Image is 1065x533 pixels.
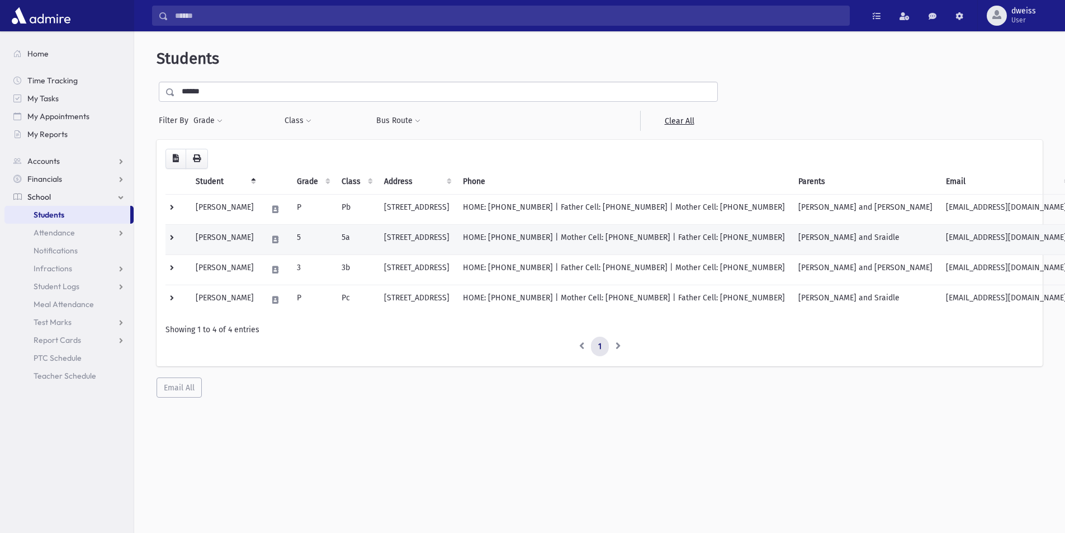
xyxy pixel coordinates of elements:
[335,224,377,254] td: 5a
[27,129,68,139] span: My Reports
[157,49,219,68] span: Students
[377,285,456,315] td: [STREET_ADDRESS]
[376,111,421,131] button: Bus Route
[157,378,202,398] button: Email All
[456,194,792,224] td: HOME: [PHONE_NUMBER] | Father Cell: [PHONE_NUMBER] | Mother Cell: [PHONE_NUMBER]
[456,224,792,254] td: HOME: [PHONE_NUMBER] | Mother Cell: [PHONE_NUMBER] | Father Cell: [PHONE_NUMBER]
[193,111,223,131] button: Grade
[1011,7,1036,16] span: dweiss
[27,174,62,184] span: Financials
[377,224,456,254] td: [STREET_ADDRESS]
[4,295,134,313] a: Meal Attendance
[591,337,609,357] a: 1
[189,285,261,315] td: [PERSON_NAME]
[189,194,261,224] td: [PERSON_NAME]
[335,254,377,285] td: 3b
[27,192,51,202] span: School
[34,210,64,220] span: Students
[456,169,792,195] th: Phone
[186,149,208,169] button: Print
[792,194,939,224] td: [PERSON_NAME] and [PERSON_NAME]
[34,353,82,363] span: PTC Schedule
[290,194,335,224] td: P
[4,277,134,295] a: Student Logs
[34,228,75,238] span: Attendance
[4,188,134,206] a: School
[34,263,72,273] span: Infractions
[4,89,134,107] a: My Tasks
[640,111,718,131] a: Clear All
[165,149,186,169] button: CSV
[34,317,72,327] span: Test Marks
[34,299,94,309] span: Meal Attendance
[290,285,335,315] td: P
[4,331,134,349] a: Report Cards
[4,349,134,367] a: PTC Schedule
[27,111,89,121] span: My Appointments
[189,224,261,254] td: [PERSON_NAME]
[4,170,134,188] a: Financials
[4,224,134,242] a: Attendance
[290,224,335,254] td: 5
[4,107,134,125] a: My Appointments
[792,285,939,315] td: [PERSON_NAME] and Sraidle
[34,371,96,381] span: Teacher Schedule
[4,45,134,63] a: Home
[27,49,49,59] span: Home
[377,194,456,224] td: [STREET_ADDRESS]
[189,254,261,285] td: [PERSON_NAME]
[4,367,134,385] a: Teacher Schedule
[9,4,73,27] img: AdmirePro
[34,246,78,256] span: Notifications
[792,224,939,254] td: [PERSON_NAME] and Sraidle
[4,242,134,260] a: Notifications
[27,156,60,166] span: Accounts
[284,111,312,131] button: Class
[290,169,335,195] th: Grade: activate to sort column ascending
[335,285,377,315] td: Pc
[159,115,193,126] span: Filter By
[377,254,456,285] td: [STREET_ADDRESS]
[4,313,134,331] a: Test Marks
[335,194,377,224] td: Pb
[377,169,456,195] th: Address: activate to sort column ascending
[4,260,134,277] a: Infractions
[34,281,79,291] span: Student Logs
[4,72,134,89] a: Time Tracking
[456,254,792,285] td: HOME: [PHONE_NUMBER] | Father Cell: [PHONE_NUMBER] | Mother Cell: [PHONE_NUMBER]
[792,169,939,195] th: Parents
[165,324,1034,336] div: Showing 1 to 4 of 4 entries
[335,169,377,195] th: Class: activate to sort column ascending
[34,335,81,345] span: Report Cards
[290,254,335,285] td: 3
[1011,16,1036,25] span: User
[456,285,792,315] td: HOME: [PHONE_NUMBER] | Mother Cell: [PHONE_NUMBER] | Father Cell: [PHONE_NUMBER]
[27,93,59,103] span: My Tasks
[4,125,134,143] a: My Reports
[4,206,130,224] a: Students
[4,152,134,170] a: Accounts
[168,6,849,26] input: Search
[792,254,939,285] td: [PERSON_NAME] and [PERSON_NAME]
[189,169,261,195] th: Student: activate to sort column descending
[27,76,78,86] span: Time Tracking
